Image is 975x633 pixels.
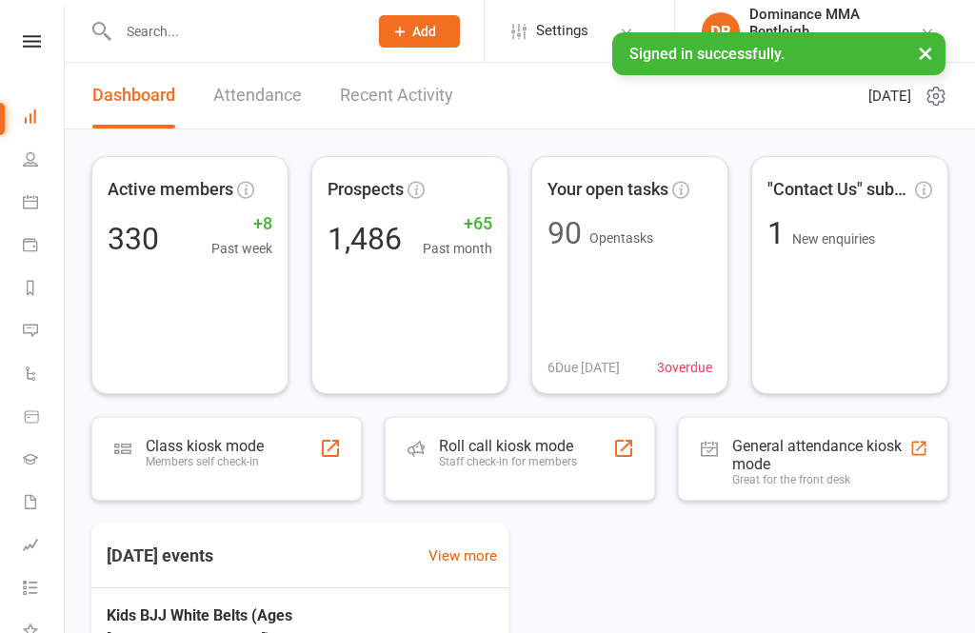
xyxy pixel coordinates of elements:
[23,268,66,311] a: Reports
[213,63,302,129] a: Attendance
[767,215,792,251] span: 1
[23,397,66,440] a: Product Sales
[547,357,620,378] span: 6 Due [DATE]
[23,525,66,568] a: Assessments
[908,32,943,73] button: ×
[211,238,272,259] span: Past week
[767,176,911,204] span: "Contact Us" submissions
[23,140,66,183] a: People
[423,210,492,238] span: +65
[732,473,909,486] div: Great for the front desk
[23,226,66,268] a: Payments
[547,218,582,248] div: 90
[732,437,909,473] div: General attendance kiosk mode
[328,176,404,204] span: Prospects
[702,12,740,50] div: DB
[629,45,785,63] span: Signed in successfully.
[439,437,577,455] div: Roll call kiosk mode
[412,24,436,39] span: Add
[657,357,712,378] span: 3 overdue
[439,455,577,468] div: Staff check-in for members
[749,6,920,40] div: Dominance MMA Bentleigh
[792,231,875,247] span: New enquiries
[146,455,264,468] div: Members self check-in
[23,97,66,140] a: Dashboard
[340,63,453,129] a: Recent Activity
[146,437,264,455] div: Class kiosk mode
[423,238,492,259] span: Past month
[23,183,66,226] a: Calendar
[379,15,460,48] button: Add
[547,176,668,204] span: Your open tasks
[112,18,354,45] input: Search...
[91,539,229,573] h3: [DATE] events
[868,85,911,108] span: [DATE]
[211,210,272,238] span: +8
[92,63,175,129] a: Dashboard
[589,230,653,246] span: Open tasks
[536,10,588,52] span: Settings
[428,544,497,567] a: View more
[328,224,402,254] div: 1,486
[108,224,159,254] div: 330
[108,176,233,204] span: Active members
